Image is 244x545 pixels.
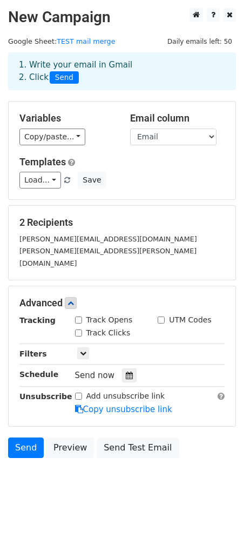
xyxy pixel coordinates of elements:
[97,438,179,458] a: Send Test Email
[75,405,172,414] a: Copy unsubscribe link
[130,112,225,124] h5: Email column
[164,36,236,48] span: Daily emails left: 50
[169,314,211,326] label: UTM Codes
[46,438,94,458] a: Preview
[19,297,225,309] h5: Advanced
[19,112,114,124] h5: Variables
[8,438,44,458] a: Send
[50,71,79,84] span: Send
[19,370,58,379] strong: Schedule
[75,371,115,380] span: Send now
[86,314,133,326] label: Track Opens
[86,391,165,402] label: Add unsubscribe link
[190,493,244,545] iframe: Chat Widget
[19,129,85,145] a: Copy/paste...
[19,172,61,189] a: Load...
[19,349,47,358] strong: Filters
[19,235,197,243] small: [PERSON_NAME][EMAIL_ADDRESS][DOMAIN_NAME]
[8,8,236,26] h2: New Campaign
[19,247,196,267] small: [PERSON_NAME][EMAIL_ADDRESS][PERSON_NAME][DOMAIN_NAME]
[57,37,115,45] a: TEST mail merge
[19,217,225,228] h5: 2 Recipients
[8,37,116,45] small: Google Sheet:
[164,37,236,45] a: Daily emails left: 50
[19,392,72,401] strong: Unsubscribe
[19,316,56,325] strong: Tracking
[11,59,233,84] div: 1. Write your email in Gmail 2. Click
[19,156,66,167] a: Templates
[78,172,106,189] button: Save
[86,327,131,339] label: Track Clicks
